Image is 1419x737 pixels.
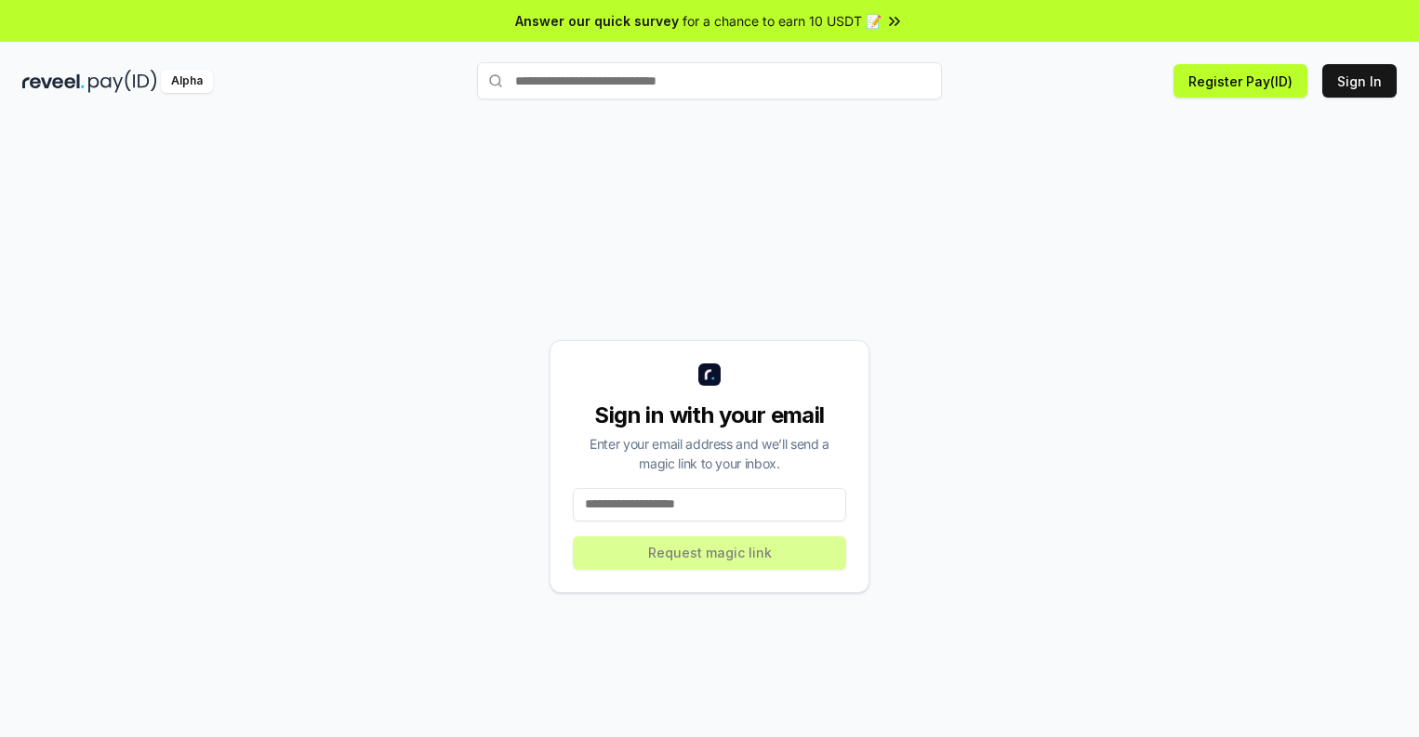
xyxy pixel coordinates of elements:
img: pay_id [88,70,157,93]
div: Sign in with your email [573,401,846,430]
button: Register Pay(ID) [1174,64,1307,98]
img: logo_small [698,363,721,386]
div: Enter your email address and we’ll send a magic link to your inbox. [573,434,846,473]
img: reveel_dark [22,70,85,93]
div: Alpha [161,70,213,93]
button: Sign In [1322,64,1397,98]
span: Answer our quick survey [515,11,679,31]
span: for a chance to earn 10 USDT 📝 [683,11,882,31]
